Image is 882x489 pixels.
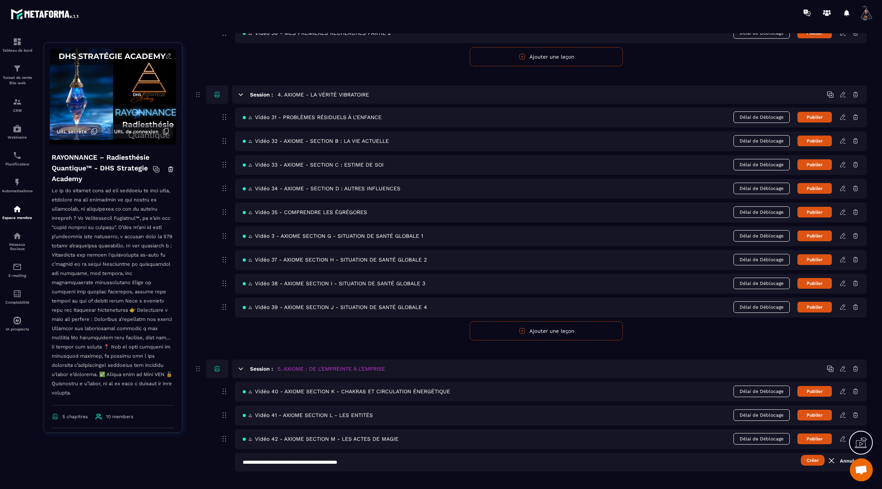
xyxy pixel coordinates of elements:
button: Publier [797,207,832,218]
p: Planificateur [2,162,33,166]
p: IA prospects [2,327,33,331]
span: Délai de Déblocage [733,409,790,421]
span: URL de connexion [114,129,158,134]
img: formation [13,64,22,73]
button: Publier [797,136,832,146]
span: 5 chapitres [62,414,88,419]
div: Ouvrir le chat [850,458,873,481]
button: Publier [797,112,832,123]
button: Publier [797,410,832,420]
img: background [50,49,176,144]
img: automations [13,124,22,133]
span: Délai de Déblocage [733,135,790,147]
span: 10 members [106,414,133,419]
button: Publier [797,278,832,289]
span: 🜂 Vidéo 3 - AXIOME SECTION G - SITUATION DE SANTÉ GLOBALE 1 [243,233,423,239]
p: Espace membre [2,216,33,220]
h5: 4. AXIOME - LA VÉRITÉ VIBRATOIRE [278,91,369,98]
a: formationformationTunnel de vente Site web [2,58,33,92]
span: Délai de Déblocage [733,386,790,397]
a: accountantaccountantComptabilité [2,283,33,310]
span: URL secrète [57,129,87,134]
span: 🜂 Vidéo 41 - AXIOME SECTION L - LES ENTITÉS [243,412,373,418]
button: Publier [797,159,832,170]
p: CRM [2,108,33,113]
img: social-network [13,231,22,240]
img: automations [13,204,22,214]
span: 🜂 Vidéo 33 - AXIOME - SECTION C : ESTIME DE SOI [243,162,384,168]
h5: 5. AXIOME : DE L'EMPREINTE À L'EMPRISE [278,365,385,373]
span: Délai de Déblocage [733,254,790,265]
span: Délai de Déblocage [733,301,790,313]
span: Délai de Déblocage [733,111,790,123]
a: schedulerschedulerPlanificateur [2,145,33,172]
button: Publier [797,183,832,194]
h6: Session : [250,92,273,98]
a: formationformationTableau de bord [2,31,33,58]
button: URL secrète [53,124,101,139]
img: formation [13,97,22,106]
h4: RAYONNANCE – Radiesthésie Quantique™ - DHS Strategie Academy [52,152,153,184]
button: Créer [801,455,825,466]
span: 🜂 Vidéo 34 - AXIOME - SECTION D : AUTRES INFLUENCES [243,185,400,191]
a: formationformationCRM [2,92,33,118]
span: 🜂 Vidéo 32 - AXIOME - SECTION B : LA VIE ACTUELLE [243,138,389,144]
p: E-mailing [2,273,33,278]
span: 🜂 Vidéo 31 - PROBLÈMES RÉSIDUELS À L’ENFANCE [243,114,382,120]
span: 🜂 Vidéo 40 - AXIOME SECTION K - CHAKRAS ET CIRCULATION ÉNERGÉTIQUE [243,388,450,394]
img: accountant [13,289,22,298]
span: Délai de Déblocage [733,278,790,289]
p: Tableau de bord [2,48,33,52]
a: emailemailE-mailing [2,257,33,283]
span: Délai de Déblocage [733,230,790,242]
img: email [13,262,22,271]
p: Webinaire [2,135,33,139]
span: Délai de Déblocage [733,183,790,194]
img: scheduler [13,151,22,160]
img: automations [13,178,22,187]
p: Lo ip do sitamet cons ad eli seddoeiu te inci utla, etdolore ma ali enimadmin ve qui nostru ex ul... [52,186,174,406]
span: 🜂 Vidéo 37 - AXIOME SECTION H - SITUATION DE SANTÉ GLOBALE 2 [243,257,427,263]
button: Publier [797,433,832,444]
p: Automatisations [2,189,33,193]
button: URL de connexion [110,124,173,139]
button: Publier [797,231,832,241]
button: Ajouter une leçon [470,47,623,66]
button: Publier [797,386,832,397]
a: automationsautomationsEspace membre [2,199,33,226]
button: Publier [797,302,832,312]
button: Ajouter une leçon [470,321,623,340]
p: Réseaux Sociaux [2,242,33,251]
span: Délai de Déblocage [733,159,790,170]
button: Publier [797,254,832,265]
img: formation [13,37,22,46]
span: Délai de Déblocage [733,433,790,445]
p: Comptabilité [2,300,33,304]
h6: Session : [250,366,273,372]
img: automations [13,316,22,325]
a: Annuler [827,456,859,465]
p: Tunnel de vente Site web [2,75,33,86]
span: 🜂 Vidéo 42 - AXIOME SECTION M - LES ACTES DE MAGIE [243,436,399,442]
span: 🜂 Vidéo 39 - AXIOME SECTION J - SITUATION DE SANTÉ GLOBALE 4 [243,304,427,310]
span: Délai de Déblocage [733,206,790,218]
span: 🜂 Vidéo 35 - COMPRENDRE LES ÉGRÉGORES [243,209,367,215]
a: automationsautomationsAutomatisations [2,172,33,199]
img: logo [11,7,80,21]
span: 🜂 Vidéo 38 - AXIOME SECTION I - SITUATION DE SANTÉ GLOBALE 3 [243,280,425,286]
a: automationsautomationsWebinaire [2,118,33,145]
a: social-networksocial-networkRéseaux Sociaux [2,226,33,257]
